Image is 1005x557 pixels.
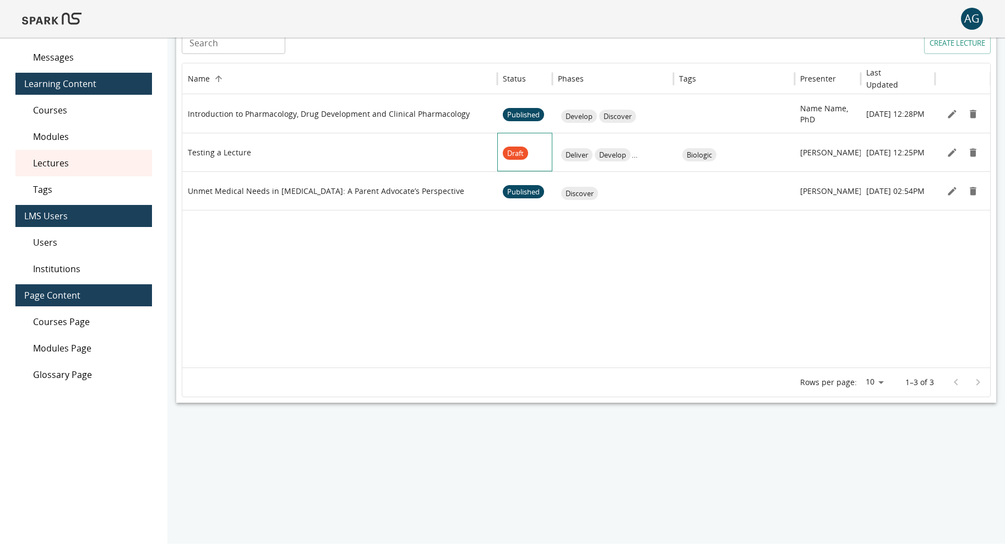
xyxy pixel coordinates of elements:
span: Page Content [24,289,143,302]
div: Glossary Page [15,361,152,388]
div: Users [15,229,152,256]
button: Sort [527,71,542,86]
div: Lectures [15,150,152,176]
p: Name Name, PhD [800,103,855,125]
span: Modules Page [33,342,143,355]
button: Remove [965,183,981,199]
button: account of current user [961,8,983,30]
button: Sort [697,71,713,86]
p: [DATE] 02:54PM [866,186,925,197]
p: Rows per page: [800,377,857,388]
span: Lectures [33,156,143,170]
div: Messages [15,44,152,71]
svg: Edit [947,109,958,120]
div: Status [503,73,526,84]
div: Courses [15,97,152,123]
span: Courses [33,104,143,117]
div: Learning Content [15,73,152,95]
h6: Last Updated [866,67,913,91]
svg: Edit [947,186,958,197]
span: Published [503,173,544,211]
button: Remove [965,106,981,122]
div: LMS Users [15,205,152,227]
p: Introduction to Pharmacology, Drug Development and Clinical Pharmacology [188,109,470,120]
button: Sort [837,71,852,86]
span: Draft [503,134,528,172]
svg: Remove [968,109,979,120]
button: Edit [944,106,960,122]
span: LMS Users [24,209,143,223]
div: AG [961,8,983,30]
button: Create lecture [924,32,991,54]
div: Name [188,73,210,84]
button: Edit [944,183,960,199]
div: Tags [679,73,696,84]
svg: Edit [947,147,958,158]
button: Remove [965,144,981,161]
div: Page Content [15,284,152,306]
span: Tags [33,183,143,196]
div: Modules [15,123,152,150]
div: Modules Page [15,335,152,361]
button: Sort [585,71,600,86]
div: Presenter [800,73,836,84]
p: [DATE] 12:25PM [866,147,925,158]
div: Institutions [15,256,152,282]
p: [DATE] 12:28PM [866,109,925,120]
button: Sort [914,71,930,86]
img: Logo of SPARK at Stanford [22,6,82,32]
p: Testing a Lecture [188,147,251,158]
p: 1–3 of 3 [905,377,934,388]
div: Phases [558,73,584,84]
span: Institutions [33,262,143,275]
p: Unmet Medical Needs in [MEDICAL_DATA]: A Parent Advocate’s Perspective [188,186,464,197]
span: Learning Content [24,77,143,90]
button: Sort [211,71,226,86]
span: Glossary Page [33,368,143,381]
button: Edit [944,144,960,161]
div: Tags [15,176,152,203]
span: Users [33,236,143,249]
span: Published [503,96,544,134]
span: Modules [33,130,143,143]
span: Courses Page [33,315,143,328]
div: Courses Page [15,309,152,335]
svg: Remove [968,186,979,197]
p: [PERSON_NAME] [800,147,862,158]
svg: Remove [968,147,979,158]
span: Messages [33,51,143,64]
div: 10 [861,374,888,390]
p: [PERSON_NAME] [800,186,862,197]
